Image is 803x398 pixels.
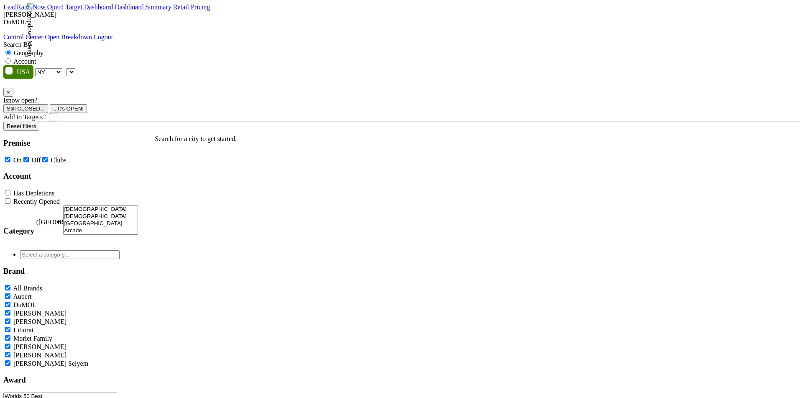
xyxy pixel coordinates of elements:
h3: Account [3,172,138,181]
a: LeadRank [3,3,31,10]
label: [PERSON_NAME] [13,343,66,350]
label: Recently Opened [13,198,60,205]
label: All Brands [13,285,42,292]
label: Has Depletions [13,190,54,197]
span: × [7,89,10,95]
h3: Premise [3,139,138,148]
button: Close [3,88,13,97]
option: [DEMOGRAPHIC_DATA] [64,206,138,213]
label: Clubs [51,157,66,164]
span: ▼ [55,219,61,226]
label: Add to Targets? [3,113,46,121]
label: [PERSON_NAME] Selyem [13,360,88,367]
div: Dropdown Menu [3,33,113,41]
button: Still CLOSED... [3,104,48,113]
a: Dashboard Summary [115,3,171,10]
div: [PERSON_NAME] [3,11,800,18]
label: [PERSON_NAME] [13,318,66,325]
div: Is now open? [3,97,800,104]
option: [DEMOGRAPHIC_DATA] [64,213,138,220]
label: Aubert [13,293,31,300]
label: Geography [14,49,43,56]
button: Reset filters [3,122,39,131]
h3: Award [3,375,138,385]
a: Open Breakdown [45,33,92,41]
p: Search for a city to get started. [155,135,237,143]
img: Dropdown Menu [26,3,33,56]
a: Retail Pricing [173,3,210,10]
option: [GEOGRAPHIC_DATA] [64,220,138,227]
a: Control Center [3,33,43,41]
label: [PERSON_NAME] [13,352,66,359]
h3: Category [3,226,34,236]
label: Account [13,58,36,65]
span: ([GEOGRAPHIC_DATA]) [36,218,53,243]
a: Logout [94,33,113,41]
label: Off [32,157,41,164]
label: Morlet Family [13,335,52,342]
h3: Brand [3,267,138,276]
label: Littorai [13,326,33,334]
a: Now Open! [33,3,64,10]
label: [PERSON_NAME] [13,310,66,317]
option: Arcade [64,227,138,234]
a: Target Dashboard [66,3,113,10]
label: DuMOL [13,301,36,308]
label: On [13,157,22,164]
span: DuMOL [3,18,26,26]
input: Select a category... [20,250,120,259]
span: Search By [3,41,31,48]
button: ...It's OPEN! [50,104,87,113]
